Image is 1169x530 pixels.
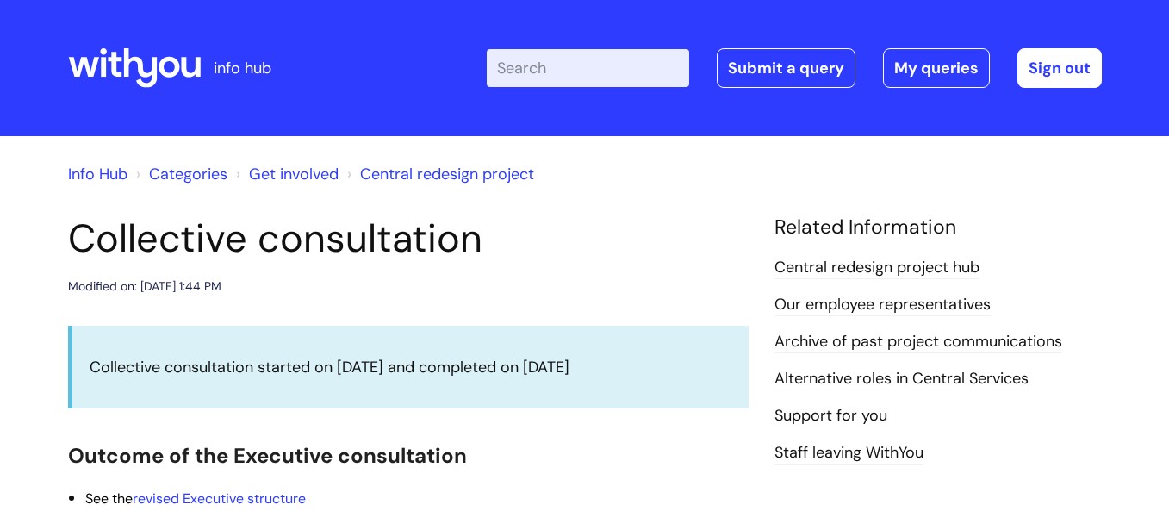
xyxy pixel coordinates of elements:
[883,48,990,88] a: My queries
[1017,48,1102,88] a: Sign out
[132,160,227,188] li: Solution home
[774,442,923,465] a: Staff leaving WithYou
[214,54,271,82] p: info hub
[774,368,1029,390] a: Alternative roles in Central Services
[774,215,1102,240] h4: Related Information
[85,489,306,508] span: See the
[90,353,731,381] p: Collective consultation started on [DATE] and completed on [DATE]
[774,331,1062,353] a: Archive of past project communications
[487,49,689,87] input: Search
[249,164,339,184] a: Get involved
[774,405,887,427] a: Support for you
[68,215,749,262] h1: Collective consultation
[343,160,534,188] li: Central redesign project
[232,160,339,188] li: Get involved
[487,48,1102,88] div: | -
[149,164,227,184] a: Categories
[774,294,991,316] a: Our employee representatives
[68,442,467,469] span: Outcome of the Executive consultation
[68,164,127,184] a: Info Hub
[133,489,306,508] a: revised Executive structure
[774,257,979,279] a: Central redesign project hub
[717,48,855,88] a: Submit a query
[360,164,534,184] a: Central redesign project
[68,276,221,297] div: Modified on: [DATE] 1:44 PM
